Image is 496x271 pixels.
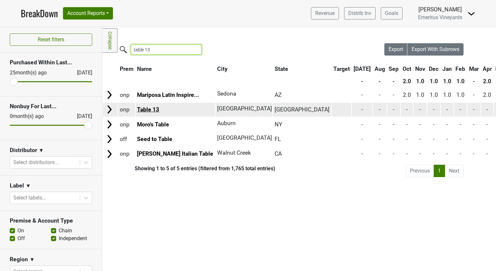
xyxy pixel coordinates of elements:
span: - [361,136,363,142]
th: Apr: activate to sort column ascending [481,63,493,75]
th: - [352,75,372,87]
span: NY [275,121,282,128]
div: Showing 1 to 5 of 5 entries (filtered from 1,765 total entries) [102,165,275,172]
label: Off [18,235,25,242]
span: - [393,150,394,157]
span: [GEOGRAPHIC_DATA] [275,106,329,113]
img: Arrow right [105,134,114,144]
img: Arrow right [105,90,114,100]
span: - [379,121,380,128]
label: Chain [59,227,72,235]
div: [DATE] [71,112,92,120]
h3: Nonbuy For Last... [10,103,92,110]
a: Collapse [102,28,118,53]
span: Walnut Creek [217,149,251,156]
a: Mariposa Latin Inspire... [137,92,199,98]
th: - [373,75,387,87]
label: On [18,227,24,235]
span: - [379,136,380,142]
span: - [419,150,421,157]
span: - [473,150,475,157]
th: Sep: activate to sort column ascending [387,63,401,75]
span: - [406,136,408,142]
h3: Label [10,182,24,189]
span: - [419,106,421,113]
span: - [379,106,380,113]
span: [GEOGRAPHIC_DATA] [217,135,272,141]
span: - [393,136,394,142]
span: - [419,121,421,128]
img: Arrow right [105,105,114,114]
button: Export [384,43,408,56]
span: CA [275,150,282,157]
span: - [486,136,488,142]
span: 1.0 [416,92,424,98]
div: 25 month(s) ago [10,69,61,77]
span: 2.0 [403,92,411,98]
span: - [473,136,475,142]
h3: Region [10,256,28,263]
span: - [446,136,448,142]
span: - [433,106,435,113]
span: - [361,150,363,157]
span: Name [137,66,152,72]
span: - [460,106,461,113]
th: - [467,75,480,87]
span: - [393,92,394,98]
span: - [486,106,488,113]
span: [GEOGRAPHIC_DATA] [217,105,272,112]
a: Revenue [311,7,339,19]
span: - [473,106,475,113]
span: - [446,150,448,157]
span: - [393,121,394,128]
a: BreakDown [21,6,58,20]
span: Sedona [217,90,236,97]
span: ▼ [30,256,35,264]
a: Goals [381,7,403,19]
span: 1.0 [430,92,438,98]
th: - [387,75,401,87]
span: - [361,121,363,128]
span: - [460,150,461,157]
span: - [433,136,435,142]
th: Aug: activate to sort column ascending [373,63,387,75]
th: City: activate to sort column ascending [216,63,269,75]
button: Reset filters [10,33,92,46]
span: - [379,150,380,157]
span: - [446,121,448,128]
span: 1.0 [456,92,465,98]
span: - [446,106,448,113]
span: Export With Subrows [412,46,459,52]
button: Export With Subrows [407,43,464,56]
th: Jul: activate to sort column ascending [352,63,372,75]
h3: Distributor [10,147,37,154]
span: - [406,150,408,157]
span: - [460,136,461,142]
th: &nbsp;: activate to sort column ascending [103,63,118,75]
td: onp [118,88,135,102]
span: Export [389,46,403,52]
th: Jan: activate to sort column ascending [441,63,453,75]
a: Distrib Inv [344,7,376,19]
span: - [433,121,435,128]
h3: Purchased Within Last... [10,59,92,66]
span: ▼ [26,182,31,190]
span: - [361,92,363,98]
th: State: activate to sort column ascending [273,63,331,75]
label: Independent [59,235,87,242]
td: onp [118,147,135,161]
th: Dec: activate to sort column ascending [427,63,440,75]
span: - [473,92,475,98]
span: FL [275,136,281,142]
div: 0 month(s) ago [10,112,61,120]
span: - [393,106,394,113]
a: Table 13 [137,106,159,113]
th: 1.0 [454,75,467,87]
th: Nov: activate to sort column ascending [414,63,427,75]
th: Oct: activate to sort column ascending [401,63,413,75]
span: - [486,121,488,128]
a: 1 [434,165,445,177]
span: - [419,136,421,142]
a: [PERSON_NAME] Italian Table [137,150,213,157]
th: Name: activate to sort column ascending [136,63,215,75]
